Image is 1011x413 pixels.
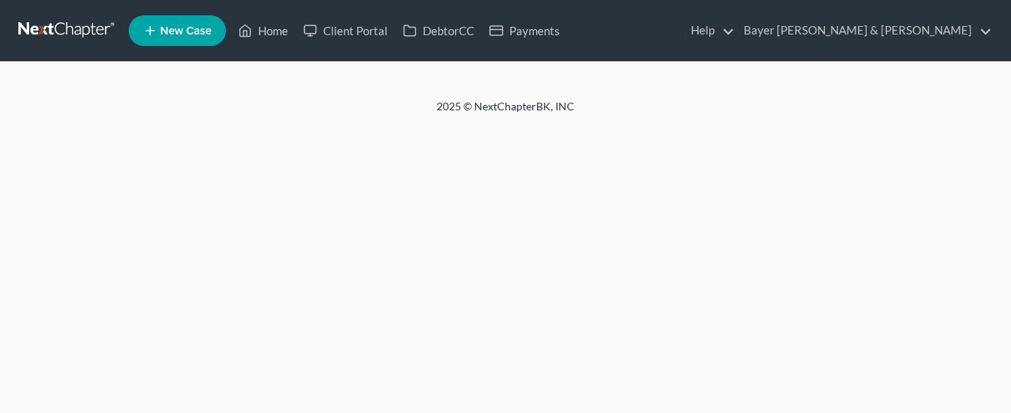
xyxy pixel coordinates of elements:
[395,17,482,44] a: DebtorCC
[129,15,226,46] new-legal-case-button: New Case
[736,17,992,44] a: Bayer [PERSON_NAME] & [PERSON_NAME]
[683,17,735,44] a: Help
[482,17,568,44] a: Payments
[231,17,296,44] a: Home
[69,99,942,126] div: 2025 © NextChapterBK, INC
[296,17,395,44] a: Client Portal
